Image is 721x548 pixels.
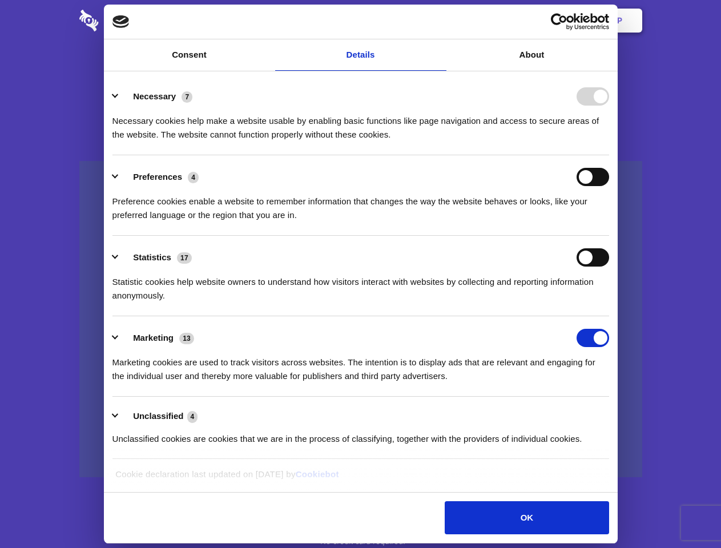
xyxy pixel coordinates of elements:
a: Usercentrics Cookiebot - opens in a new window [509,13,609,30]
button: Statistics (17) [112,248,199,267]
label: Statistics [133,252,171,262]
a: Cookiebot [296,469,339,479]
div: Necessary cookies help make a website usable by enabling basic functions like page navigation and... [112,106,609,142]
h4: Auto-redaction of sensitive data, encrypted data sharing and self-destructing private chats. Shar... [79,104,642,142]
div: Cookie declaration last updated on [DATE] by [107,468,614,490]
a: Contact [463,3,515,38]
iframe: Drift Widget Chat Controller [664,491,707,534]
span: 13 [179,333,194,344]
h1: Eliminate Slack Data Loss. [79,51,642,92]
div: Statistic cookies help website owners to understand how visitors interact with websites by collec... [112,267,609,303]
button: Unclassified (4) [112,409,205,424]
a: About [446,39,618,71]
a: Pricing [335,3,385,38]
span: 7 [182,91,192,103]
span: 4 [188,172,199,183]
span: 17 [177,252,192,264]
img: logo [112,15,130,28]
div: Preference cookies enable a website to remember information that changes the way the website beha... [112,186,609,222]
a: Consent [104,39,275,71]
button: OK [445,501,609,534]
label: Preferences [133,172,182,182]
div: Unclassified cookies are cookies that we are in the process of classifying, together with the pro... [112,424,609,446]
span: 4 [187,411,198,422]
label: Necessary [133,91,176,101]
label: Marketing [133,333,174,342]
button: Necessary (7) [112,87,200,106]
button: Marketing (13) [112,329,202,347]
a: Details [275,39,446,71]
a: Wistia video thumbnail [79,161,642,478]
a: Login [518,3,567,38]
img: logo-wordmark-white-trans-d4663122ce5f474addd5e946df7df03e33cb6a1c49d2221995e7729f52c070b2.svg [79,10,177,31]
div: Marketing cookies are used to track visitors across websites. The intention is to display ads tha... [112,347,609,383]
button: Preferences (4) [112,168,206,186]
